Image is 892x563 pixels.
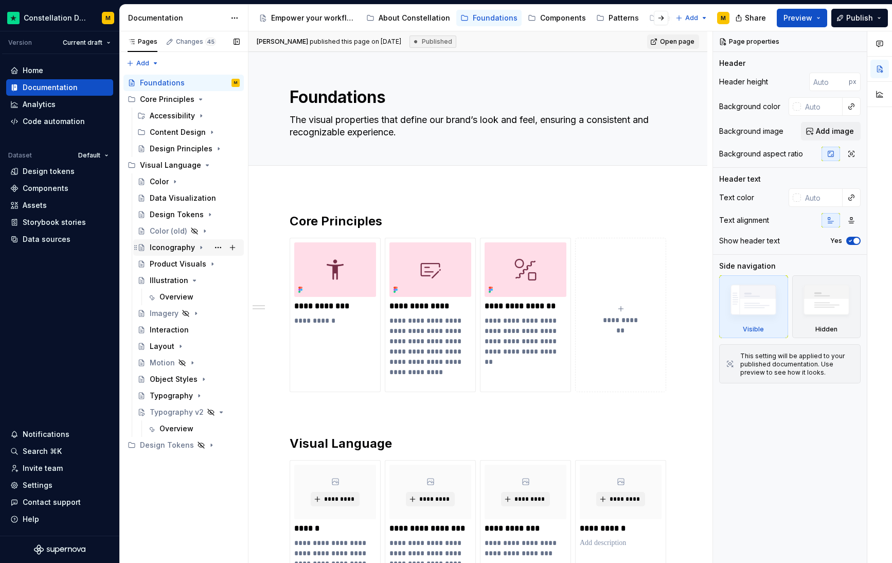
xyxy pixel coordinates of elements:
[740,352,854,377] div: This setting will be applied to your published documentation. Use preview to see how it looks.
[150,341,174,351] div: Layout
[660,38,694,46] span: Open page
[6,214,113,231] a: Storybook stories
[133,371,244,388] a: Object Styles
[150,407,204,417] div: Typography v2
[123,157,244,173] div: Visual Language
[34,544,85,555] svg: Supernova Logo
[2,7,117,29] button: Constellation Design SystemM
[719,58,745,68] div: Header
[6,180,113,197] a: Components
[23,116,85,127] div: Code automation
[524,10,590,26] a: Components
[24,13,90,23] div: Constellation Design System
[133,256,244,272] a: Product Visuals
[123,91,244,108] div: Core Principles
[719,77,768,87] div: Header height
[23,166,75,177] div: Design tokens
[257,38,401,46] span: published this page on [DATE]
[743,325,764,333] div: Visible
[456,10,522,26] a: Foundations
[6,511,113,527] button: Help
[23,183,68,193] div: Components
[8,151,32,160] div: Dataset
[290,435,666,452] h2: Visual Language
[23,446,62,456] div: Search ⌘K
[140,440,194,450] div: Design Tokens
[58,36,115,50] button: Current draft
[150,358,175,368] div: Motion
[792,275,861,338] div: Hidden
[719,149,803,159] div: Background aspect ratio
[150,259,206,269] div: Product Visuals
[150,275,188,286] div: Illustration
[409,36,456,48] div: Published
[719,126,783,136] div: Background image
[730,9,773,27] button: Share
[150,177,169,187] div: Color
[23,514,39,524] div: Help
[123,437,244,453] div: Design Tokens
[133,338,244,355] a: Layout
[846,13,873,23] span: Publish
[159,292,193,302] div: Overview
[816,126,854,136] span: Add image
[133,190,244,206] a: Data Visualization
[672,11,711,25] button: Add
[123,56,162,71] button: Add
[473,13,518,23] div: Foundations
[23,234,70,244] div: Data sources
[150,308,179,319] div: Imagery
[133,355,244,371] a: Motion
[150,325,189,335] div: Interaction
[255,8,670,28] div: Page tree
[140,94,194,104] div: Core Principles
[128,13,225,23] div: Documentation
[23,480,52,490] div: Settings
[6,197,113,214] a: Assets
[294,242,376,297] img: d73485a2-4b2e-48aa-967c-7852a722f54a.png
[133,173,244,190] a: Color
[143,289,244,305] a: Overview
[849,78,857,86] p: px
[685,14,698,22] span: Add
[6,62,113,79] a: Home
[783,13,812,23] span: Preview
[831,9,888,27] button: Publish
[143,420,244,437] a: Overview
[23,99,56,110] div: Analytics
[288,85,664,110] textarea: Foundations
[6,96,113,113] a: Analytics
[609,13,639,23] div: Patterns
[234,78,237,88] div: M
[485,242,566,297] img: 25225b80-b547-44b4-b626-c258f19b97f8.png
[389,242,471,297] img: 50587f26-0055-4e02-afee-d42205daa267.png
[6,79,113,96] a: Documentation
[133,108,244,124] div: Accessibility
[719,275,788,338] div: Visible
[362,10,454,26] a: About Constellation
[8,39,32,47] div: Version
[133,404,244,420] a: Typography v2
[6,443,113,460] button: Search ⌘K
[140,160,201,170] div: Visual Language
[257,38,308,45] span: [PERSON_NAME]
[255,10,360,26] a: Empower your workflow. Build incredible experiences.
[719,192,754,203] div: Text color
[150,374,198,384] div: Object Styles
[719,236,780,246] div: Show header text
[105,14,111,22] div: M
[809,73,849,91] input: Auto
[6,113,113,130] a: Code automation
[830,237,842,245] label: Yes
[6,477,113,494] a: Settings
[133,322,244,338] a: Interaction
[7,12,20,24] img: d602db7a-5e75-4dfe-a0a4-4b8163c7bad2.png
[136,59,149,67] span: Add
[205,38,216,46] span: 45
[123,75,244,91] a: FoundationsM
[745,13,766,23] span: Share
[150,144,212,154] div: Design Principles
[801,188,843,207] input: Auto
[150,111,195,121] div: Accessibility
